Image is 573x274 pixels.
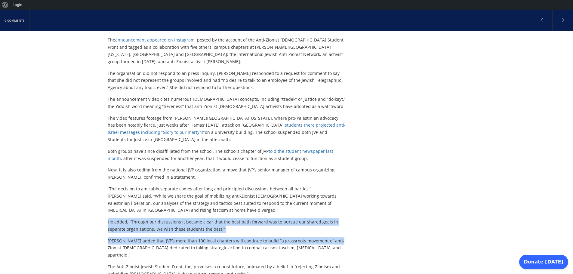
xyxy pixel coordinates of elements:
p: He added, “Through our discussions it became clear that the best path forward was to pursue our s... [108,218,346,233]
p: [PERSON_NAME] added that JVP’s more than 100 local chapters will continue to build “a grassroots ... [108,237,346,259]
a: told the student newspaper last month [108,148,333,161]
p: The video features footage from [PERSON_NAME][GEOGRAPHIC_DATA][US_STATE], where pro-Palestinian a... [108,115,346,143]
p: The , posted by the account of the Anti-Zionist [DEMOGRAPHIC_DATA] Student Front and tagged as a ... [108,36,346,65]
p: The announcement video cites numerous [DEMOGRAPHIC_DATA] concepts, including “tzedek” or justice ... [108,96,346,110]
p: Both groups have since disaffiliated from the school. The school’s chapter of JVP , after it was ... [108,148,346,162]
p: The organization did not respond to an press inquiry. [PERSON_NAME] responded to a request for co... [108,70,346,91]
p: Now, it is also ceding from the national JVP organization, a move that JVP’s senior manager of ca... [108,166,346,181]
p: “The decision to amicably separate comes after long and principled discussions between all partie... [108,185,346,214]
a: announcement appeared on Instagram [115,37,195,43]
